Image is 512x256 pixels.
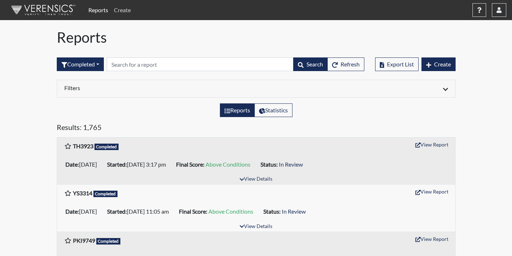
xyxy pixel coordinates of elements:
b: Status: [263,208,281,215]
h6: Filters [64,84,251,91]
button: Search [293,57,328,71]
b: Final Score: [176,161,204,168]
b: Status: [260,161,278,168]
b: Started: [107,208,127,215]
span: In Review [282,208,306,215]
b: Date: [65,161,79,168]
div: Filter by interview status [57,57,104,71]
button: View Report [412,233,452,245]
span: Create [434,61,451,68]
span: Search [306,61,323,68]
button: Create [421,57,456,71]
a: Create [111,3,134,17]
li: [DATE] [63,159,104,170]
span: Above Conditions [208,208,253,215]
a: Reports [86,3,111,17]
button: View Details [236,174,276,184]
span: Completed [93,191,118,197]
div: Click to expand/collapse filters [59,84,453,93]
b: YS3314 [73,190,92,196]
b: PKI9749 [73,237,95,244]
button: Export List [375,57,419,71]
span: Export List [387,61,414,68]
span: Above Conditions [206,161,250,168]
b: Date: [65,208,79,215]
b: Started: [107,161,127,168]
li: [DATE] [63,206,104,217]
b: Final Score: [179,208,207,215]
button: View Report [412,139,452,150]
b: TH3923 [73,143,93,149]
h5: Results: 1,765 [57,123,456,134]
span: Refresh [341,61,360,68]
span: In Review [279,161,303,168]
li: [DATE] 11:05 am [104,206,176,217]
button: Refresh [327,57,364,71]
h1: Reports [57,29,456,46]
input: Search by Registration ID, Interview Number, or Investigation Name. [107,57,294,71]
button: View Details [236,222,276,232]
li: [DATE] 3:17 pm [104,159,173,170]
label: View statistics about completed interviews [254,103,292,117]
button: View Report [412,186,452,197]
button: Completed [57,57,104,71]
label: View the list of reports [220,103,255,117]
span: Completed [96,238,121,245]
span: Completed [94,144,119,150]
